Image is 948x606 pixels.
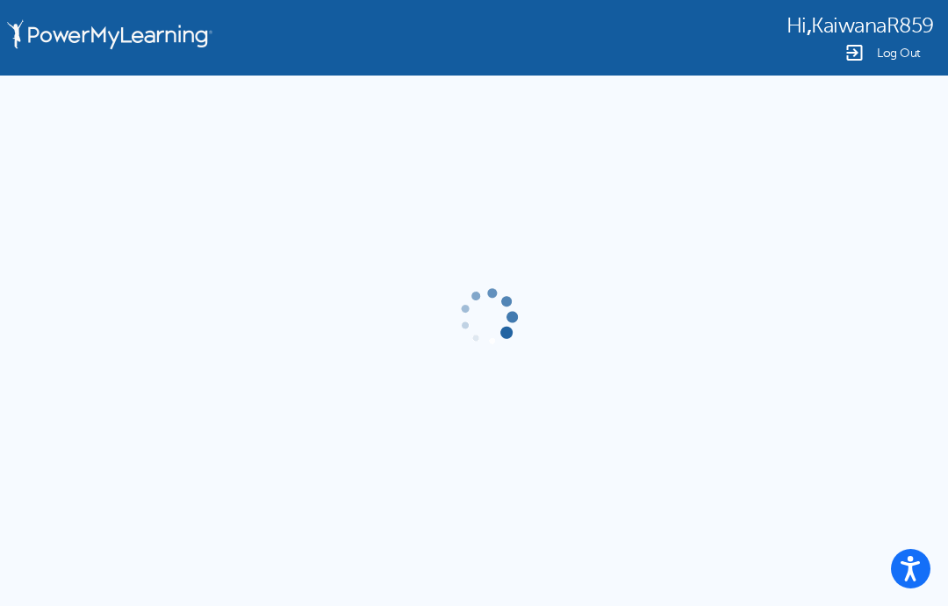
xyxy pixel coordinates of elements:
[456,285,521,350] img: gif-load2.gif
[844,42,865,63] img: Logout Icon
[786,12,934,38] div: ,
[877,47,921,60] span: Log Out
[811,14,934,38] span: KaiwanaR859
[786,14,807,38] span: Hi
